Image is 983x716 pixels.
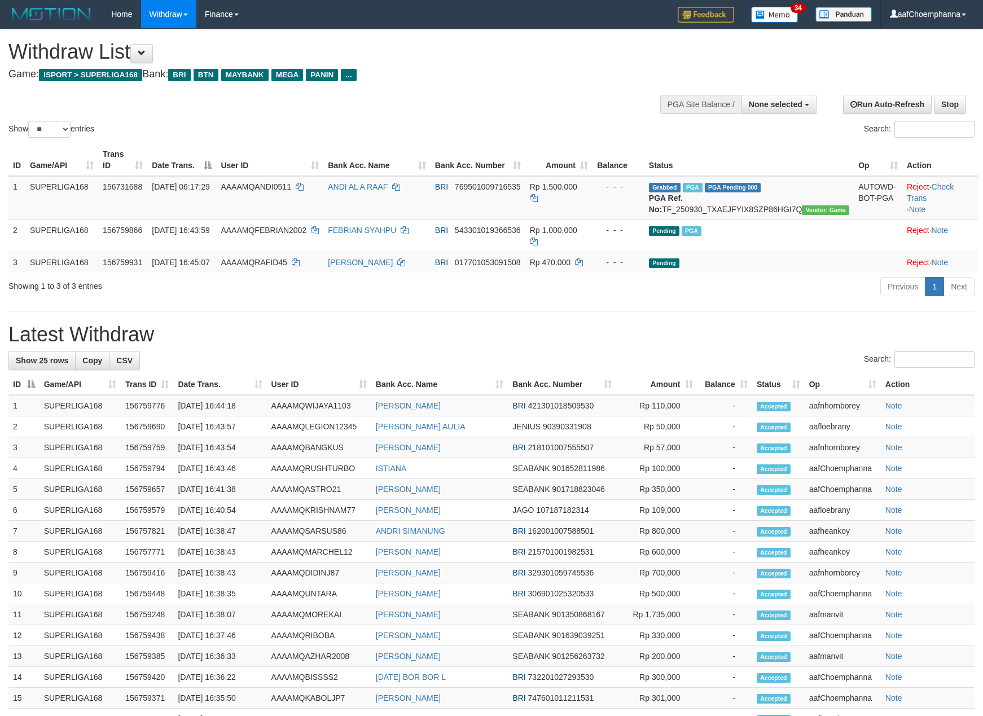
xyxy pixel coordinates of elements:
[25,252,98,273] td: SUPERLIGA168
[697,583,752,604] td: -
[116,356,133,365] span: CSV
[173,604,266,625] td: [DATE] 16:38:07
[757,506,791,516] span: Accepted
[512,485,550,494] span: SEABANK
[881,374,975,395] th: Action
[267,500,371,521] td: AAAAMQKRISHNAM77
[173,437,266,458] td: [DATE] 16:43:54
[121,500,173,521] td: 156759579
[741,95,817,114] button: None selected
[528,673,594,682] span: Copy 732201027293530 to clipboard
[536,506,589,515] span: Copy 107187182314 to clipboard
[552,652,604,661] span: Copy 901256263732 to clipboard
[512,401,525,410] span: BRI
[697,374,752,395] th: Balance: activate to sort column ascending
[8,646,40,667] td: 13
[616,437,697,458] td: Rp 57,000
[8,479,40,500] td: 5
[508,374,616,395] th: Bank Acc. Number: activate to sort column ascending
[173,646,266,667] td: [DATE] 16:36:33
[28,121,71,138] select: Showentries
[697,667,752,688] td: -
[885,673,902,682] a: Note
[267,374,371,395] th: User ID: activate to sort column ascending
[455,182,521,191] span: Copy 769501009716535 to clipboard
[8,437,40,458] td: 3
[802,205,849,215] span: Vendor URL: https://trx31.1velocity.biz
[885,443,902,452] a: Note
[805,479,881,500] td: aafChoemphanna
[805,521,881,542] td: aafheankoy
[121,479,173,500] td: 156759657
[616,374,697,395] th: Amount: activate to sort column ascending
[40,374,121,395] th: Game/API: activate to sort column ascending
[8,351,76,370] a: Show 25 rows
[805,374,881,395] th: Op: activate to sort column ascending
[885,401,902,410] a: Note
[528,568,594,577] span: Copy 329301059745536 to clipboard
[173,500,266,521] td: [DATE] 16:40:54
[791,3,806,13] span: 34
[121,521,173,542] td: 156757821
[697,500,752,521] td: -
[649,258,679,268] span: Pending
[8,625,40,646] td: 12
[512,610,550,619] span: SEABANK
[173,667,266,688] td: [DATE] 16:36:22
[757,673,791,683] span: Accepted
[173,374,266,395] th: Date Trans.: activate to sort column ascending
[885,568,902,577] a: Note
[697,395,752,416] td: -
[121,395,173,416] td: 156759776
[757,548,791,557] span: Accepted
[512,464,550,473] span: SEABANK
[843,95,932,114] a: Run Auto-Refresh
[682,226,701,236] span: Marked by aafheankoy
[616,688,697,709] td: Rp 301,000
[121,437,173,458] td: 156759759
[512,422,541,431] span: JENIUS
[435,226,448,235] span: BRI
[376,652,441,661] a: [PERSON_NAME]
[616,416,697,437] td: Rp 50,000
[697,458,752,479] td: -
[815,7,872,22] img: panduan.png
[597,257,640,268] div: - - -
[543,422,591,431] span: Copy 90390331908 to clipboard
[376,526,445,535] a: ANDRI SIMANUNG
[902,176,978,220] td: · ·
[885,422,902,431] a: Note
[8,176,25,220] td: 1
[40,604,121,625] td: SUPERLIGA168
[902,219,978,252] td: ·
[512,673,525,682] span: BRI
[616,604,697,625] td: Rp 1,735,000
[885,485,902,494] a: Note
[376,443,441,452] a: [PERSON_NAME]
[749,100,802,109] span: None selected
[649,226,679,236] span: Pending
[103,226,142,235] span: 156759866
[8,252,25,273] td: 3
[597,225,640,236] div: - - -
[221,69,269,81] span: MAYBANK
[932,226,949,235] a: Note
[121,688,173,709] td: 156759371
[8,395,40,416] td: 1
[805,604,881,625] td: aafmanvit
[757,569,791,578] span: Accepted
[644,176,854,220] td: TF_250930_TXAEJFYIX8SZP86HGI7Q
[757,402,791,411] span: Accepted
[697,479,752,500] td: -
[697,563,752,583] td: -
[649,194,683,214] b: PGA Ref. No:
[40,500,121,521] td: SUPERLIGA168
[757,443,791,453] span: Accepted
[25,144,98,176] th: Game/API: activate to sort column ascending
[267,437,371,458] td: AAAAMQBANGKUS
[40,625,121,646] td: SUPERLIGA168
[376,589,441,598] a: [PERSON_NAME]
[752,374,805,395] th: Status: activate to sort column ascending
[173,479,266,500] td: [DATE] 16:41:38
[173,563,266,583] td: [DATE] 16:38:43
